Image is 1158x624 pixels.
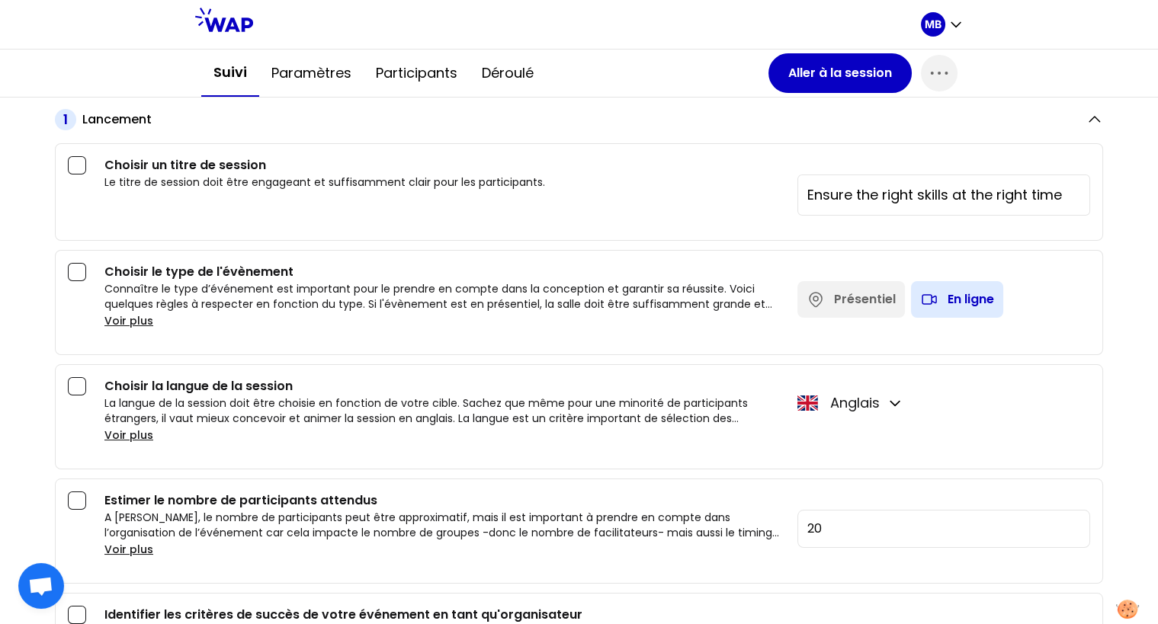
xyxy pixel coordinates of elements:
[104,377,785,395] h3: Choisir la langue de la session
[948,290,994,309] div: En ligne
[104,542,153,557] button: Voir plus
[830,392,880,414] p: Anglais
[55,109,1103,130] button: 1Lancement
[55,109,76,130] span: 1
[259,50,364,96] button: Paramètres
[104,263,785,281] h3: Choisir le type de l'évènement
[104,174,785,190] p: Le titre de session doit être engageant et suffisamment clair pour les participants.
[104,491,785,510] h3: Estimer le nombre de participants attendus
[104,510,785,540] p: A [PERSON_NAME], le nombre de participants peut être approximatif, mais il est important à prendr...
[104,395,785,426] p: La langue de la session doit être choisie en fonction de votre cible. Sachez que même pour une mi...
[104,606,1090,624] h3: Identifier les critères de succès de votre événement en tant qu'organisateur
[201,50,259,97] button: Suivi
[925,17,941,32] p: MB
[104,281,785,312] p: Connaître le type d’événement est important pour le prendre en compte dans la conception et garan...
[104,427,153,443] button: Voir plus
[364,50,470,96] button: Participants
[768,53,912,93] button: Aller à la session
[104,313,153,328] button: Voir plus
[921,12,964,37] button: MB
[18,563,64,609] a: Ouvrir le chat
[470,50,546,96] button: Déroulé
[104,156,785,174] h3: Choisir un titre de session
[82,110,152,129] h2: Lancement
[834,290,896,309] div: Présentiel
